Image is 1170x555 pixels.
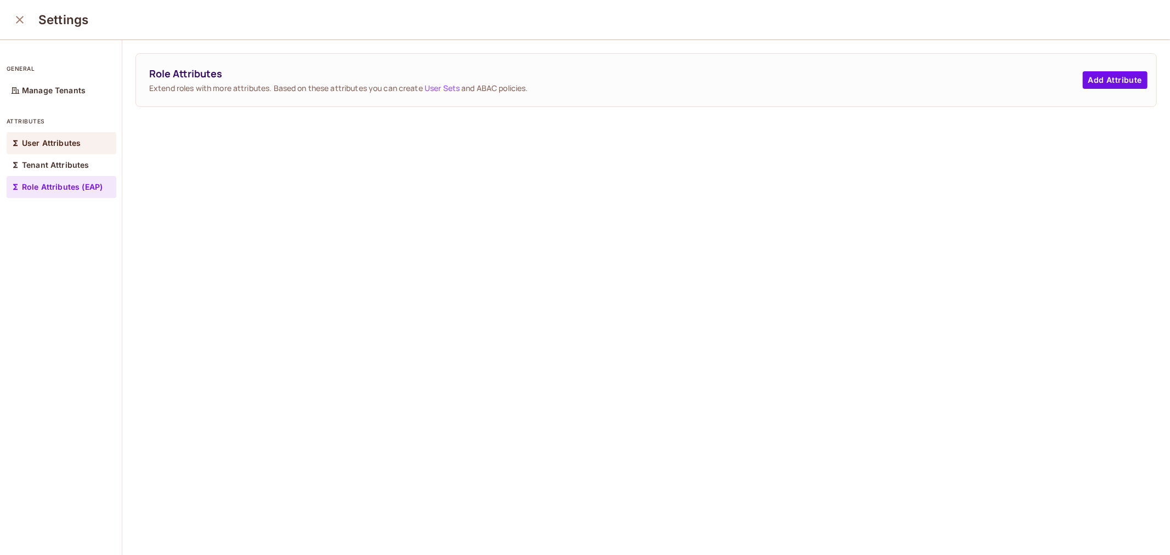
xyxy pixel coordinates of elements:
[38,12,88,27] h3: Settings
[1083,71,1148,89] button: Add Attribute
[7,64,116,73] p: general
[149,83,1083,93] span: Extend roles with more attributes. Based on these attributes you can create and ABAC policies.
[22,86,86,95] p: Manage Tenants
[22,139,81,148] p: User Attributes
[22,183,103,191] p: Role Attributes (EAP)
[22,161,89,169] p: Tenant Attributes
[7,117,116,126] p: attributes
[425,83,460,93] a: User Sets
[149,67,1083,81] span: Role Attributes
[9,9,31,31] button: close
